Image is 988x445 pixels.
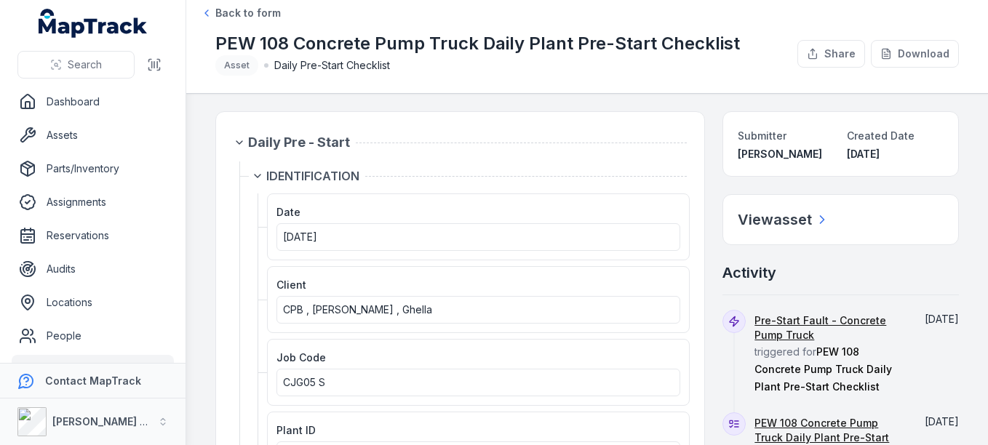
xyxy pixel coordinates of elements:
time: 30/09/2025, 8:33:36 am [847,148,880,160]
span: Client [276,278,306,291]
span: Submitter [738,129,786,142]
span: [DATE] [283,230,317,243]
a: Pre-Start Fault - Concrete Pump Truck [754,313,904,342]
button: Download [871,40,959,68]
span: Back to form [215,6,281,20]
a: Assets [12,121,174,150]
button: Share [797,40,865,68]
a: Parts/Inventory [12,154,174,183]
span: [DATE] [847,148,880,160]
span: Date [276,206,300,218]
h1: PEW 108 Concrete Pump Truck Daily Plant Pre-Start Checklist [215,32,740,55]
a: Locations [12,288,174,317]
button: Search [17,51,135,79]
time: 30/09/2025, 8:33:36 am [925,313,959,325]
span: [DATE] [925,313,959,325]
a: Back to form [201,6,281,20]
span: Daily Pre - Start [248,132,350,153]
span: IDENTIFICATION [266,167,359,185]
strong: [PERSON_NAME] Group [52,415,172,428]
span: triggered for [754,314,904,393]
time: 30/09/2025, 12:00:00 am [283,230,317,243]
span: Created Date [847,129,915,142]
span: CJG05 S [283,376,325,388]
a: People [12,321,174,350]
a: Dashboard [12,87,174,116]
strong: Contact MapTrack [45,374,141,387]
a: Audits [12,254,174,284]
span: Daily Pre-Start Checklist [274,58,390,73]
time: 30/09/2025, 8:33:36 am [925,415,959,428]
span: Search [68,57,102,72]
h2: View asset [738,209,812,230]
a: Assignments [12,188,174,217]
span: [PERSON_NAME] [738,148,822,160]
span: Job Code [276,351,326,364]
a: Viewasset [738,209,829,230]
span: PEW 108 Concrete Pump Truck Daily Plant Pre-Start Checklist [754,345,892,393]
h2: Activity [722,262,776,283]
a: MapTrack [39,9,148,38]
a: Forms [12,355,174,384]
span: [DATE] [925,415,959,428]
a: Reservations [12,221,174,250]
div: Asset [215,55,258,76]
span: Plant ID [276,424,316,436]
span: CPB , [PERSON_NAME] , Ghella [283,303,432,316]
